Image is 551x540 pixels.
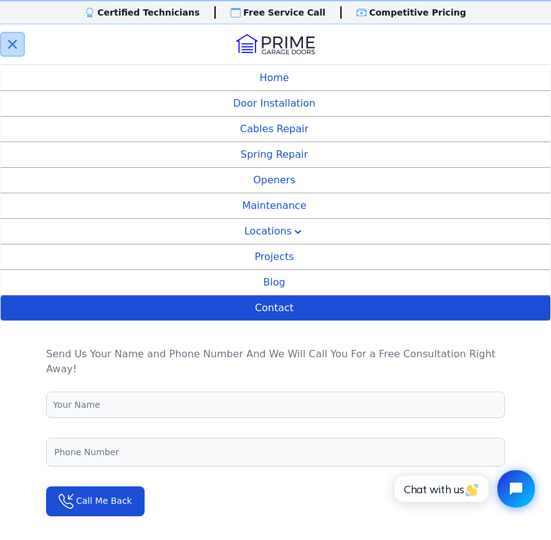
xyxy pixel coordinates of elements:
p: Certified Technicians [97,6,199,19]
a: Home [1,65,550,90]
a: Contact [1,296,550,321]
a: Spring Repair [1,142,550,167]
input: Your Name [46,392,505,418]
p: Send Us Your Name and Phone Number And We Will Call You For a Free Consultation Right Away! [46,347,505,377]
a: Cables Repair [1,117,550,142]
a: Projects [1,244,550,269]
a: Blog [1,270,550,295]
input: Phone Number [46,438,505,466]
a: Maintenance [1,193,550,218]
a: Openers [1,168,550,193]
a: Door Installation [1,91,550,116]
button: Call Me Back [46,486,145,516]
p: Competitive Pricing [369,6,466,19]
p: Free Service Call [243,6,325,19]
img: Logo [236,34,315,54]
iframe: Tidio Chat [381,460,545,518]
button: Locations [1,219,550,244]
